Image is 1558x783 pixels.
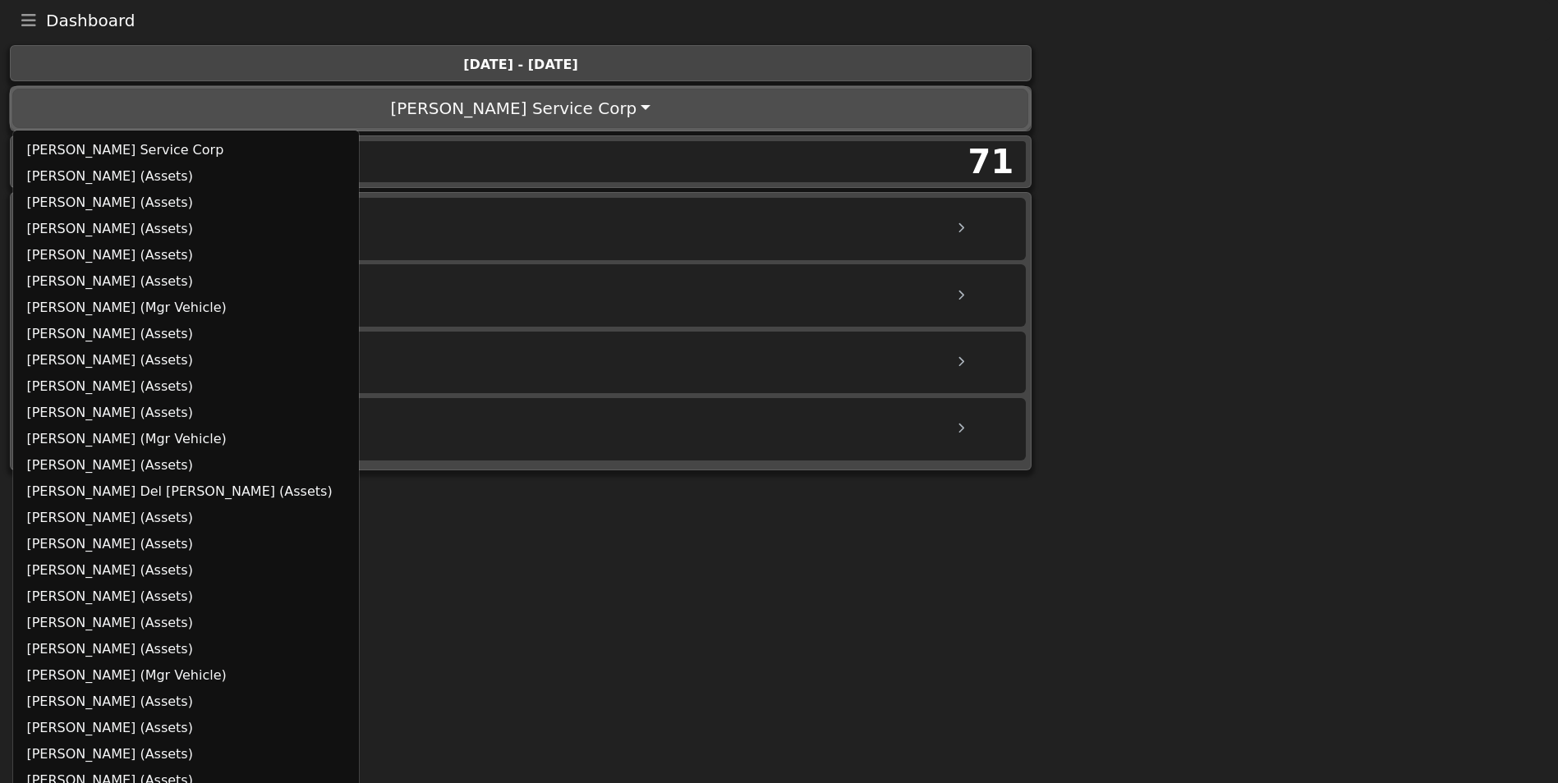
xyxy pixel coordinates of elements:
div: Score: 64 [81,356,985,376]
a: [PERSON_NAME] (Assets) [13,400,358,426]
div: [PERSON_NAME] [81,332,985,356]
a: [PERSON_NAME] (Assets) [13,190,358,216]
div: [PERSON_NAME] [81,264,985,289]
div: 71 [968,137,1014,186]
div: Not Acknowledged [81,309,985,323]
a: [PERSON_NAME] (Assets) [13,610,358,636]
div: [DATE] - [DATE] [20,55,1021,75]
div: Not Acknowledged [81,442,985,456]
a: [PERSON_NAME] (Mgr Vehicle) [13,295,358,321]
a: [PERSON_NAME] (Assets) [13,557,358,584]
div: Score: 41 [81,222,985,242]
a: [PERSON_NAME] (Assets) [13,321,358,347]
a: [PERSON_NAME] (Mgr Vehicle) [13,662,358,689]
a: [PERSON_NAME] (Assets) [13,242,358,268]
div: Not Acknowledged [81,376,985,390]
div: Score: 58 [81,289,985,309]
div: Score: 74 [81,423,985,442]
a: [PERSON_NAME] (Assets) [13,452,358,478]
button: [PERSON_NAME] Service Corp [12,89,1028,128]
a: [PERSON_NAME] (Assets) [13,505,358,531]
a: [PERSON_NAME] Service Corp [13,137,358,163]
a: [PERSON_NAME] (Assets) [13,531,358,557]
div: Not Acknowledged [81,242,985,256]
a: [PERSON_NAME] (Mgr Vehicle) [13,426,358,452]
button: Toggle navigation [11,9,46,32]
a: [PERSON_NAME] (Assets) [13,373,358,400]
a: [PERSON_NAME] (Assets) [13,636,358,662]
a: [PERSON_NAME] (Assets) [13,216,358,242]
div: [PERSON_NAME] [81,198,985,222]
a: [PERSON_NAME] Del [PERSON_NAME] (Assets) [13,478,358,505]
a: [PERSON_NAME] (Assets) [13,689,358,715]
span: Dashboard [46,12,136,29]
a: [PERSON_NAME] (Assets) [13,163,358,190]
a: [PERSON_NAME] (Assets) [13,347,358,373]
a: [PERSON_NAME] (Assets) [13,741,358,767]
a: [PERSON_NAME] (Assets) [13,268,358,295]
div: [PERSON_NAME] [81,398,985,423]
a: [PERSON_NAME] (Assets) [13,715,358,741]
a: [PERSON_NAME] (Assets) [13,584,358,610]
